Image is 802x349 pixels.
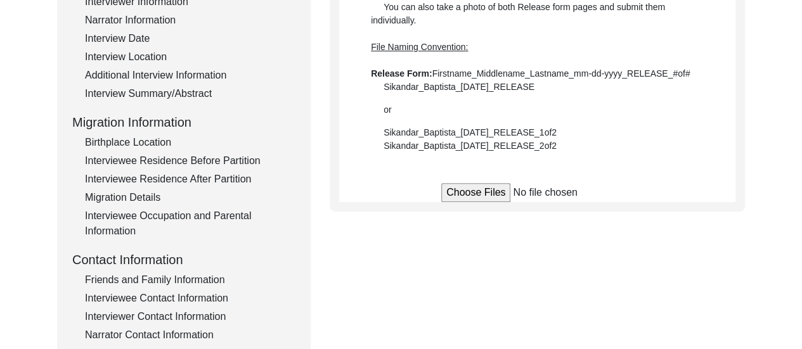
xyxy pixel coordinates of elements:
div: or [371,103,704,117]
div: Interview Location [85,49,295,65]
div: Interview Summary/Abstract [85,86,295,101]
div: Birthplace Location [85,135,295,150]
div: Interviewee Residence After Partition [85,172,295,187]
span: File Naming Convention: [371,42,468,52]
div: Contact Information [72,250,295,269]
div: Narrator Information [85,13,295,28]
div: Interview Date [85,31,295,46]
div: Additional Interview Information [85,68,295,83]
div: Interviewee Residence Before Partition [85,153,295,168]
b: Release Form: [371,68,432,79]
div: Migration Information [72,113,295,132]
div: Narrator Contact Information [85,327,295,343]
div: Interviewee Occupation and Parental Information [85,208,295,239]
div: Interviewee Contact Information [85,291,295,306]
div: Migration Details [85,190,295,205]
div: Interviewer Contact Information [85,309,295,324]
div: Friends and Family Information [85,272,295,288]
